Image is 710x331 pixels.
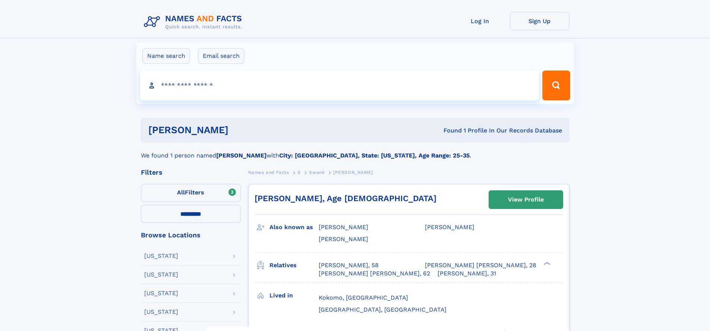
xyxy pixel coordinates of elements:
[248,168,289,177] a: Names and Facts
[319,235,368,243] span: [PERSON_NAME]
[141,12,248,32] img: Logo Names and Facts
[489,191,563,209] a: View Profile
[438,269,496,278] a: [PERSON_NAME], 31
[542,261,551,266] div: ❯
[297,168,301,177] a: S
[450,12,510,30] a: Log In
[319,261,379,269] a: [PERSON_NAME], 58
[336,127,562,135] div: Found 1 Profile In Our Records Database
[255,194,436,203] a: [PERSON_NAME], Age [DEMOGRAPHIC_DATA]
[142,48,190,64] label: Name search
[144,290,178,296] div: [US_STATE]
[198,48,244,64] label: Email search
[141,184,241,202] label: Filters
[140,71,539,100] input: search input
[333,170,373,175] span: [PERSON_NAME]
[319,224,368,231] span: [PERSON_NAME]
[542,71,570,100] button: Search Button
[319,269,430,278] a: [PERSON_NAME] [PERSON_NAME], 62
[319,294,408,301] span: Kokomo, [GEOGRAPHIC_DATA]
[279,152,470,159] b: City: [GEOGRAPHIC_DATA], State: [US_STATE], Age Range: 25-35
[177,189,185,196] span: All
[297,170,301,175] span: S
[269,221,319,234] h3: Also known as
[144,253,178,259] div: [US_STATE]
[309,170,325,175] span: Swank
[216,152,266,159] b: [PERSON_NAME]
[269,289,319,302] h3: Lived in
[144,272,178,278] div: [US_STATE]
[425,224,474,231] span: [PERSON_NAME]
[148,125,336,135] h1: [PERSON_NAME]
[141,232,241,238] div: Browse Locations
[269,259,319,272] h3: Relatives
[508,191,544,208] div: View Profile
[141,169,241,176] div: Filters
[309,168,325,177] a: Swank
[141,142,569,160] div: We found 1 person named with .
[425,261,536,269] a: [PERSON_NAME] [PERSON_NAME], 28
[319,306,446,313] span: [GEOGRAPHIC_DATA], [GEOGRAPHIC_DATA]
[510,12,569,30] a: Sign Up
[144,309,178,315] div: [US_STATE]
